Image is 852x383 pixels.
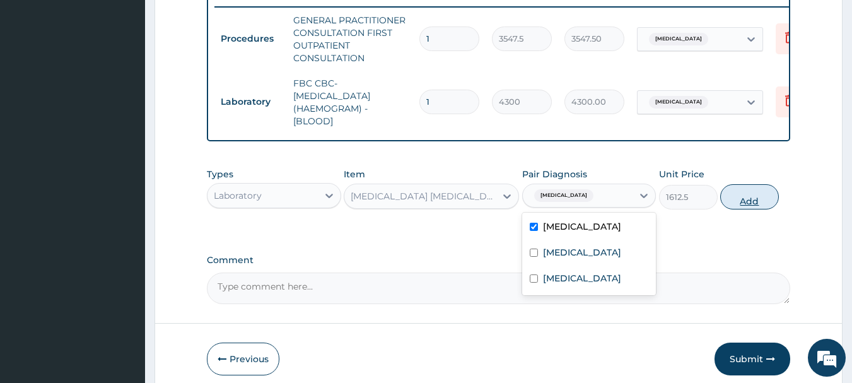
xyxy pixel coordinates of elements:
[287,71,413,134] td: FBC CBC-[MEDICAL_DATA] (HAEMOGRAM) - [BLOOD]
[649,33,708,45] span: [MEDICAL_DATA]
[351,190,497,203] div: [MEDICAL_DATA] [MEDICAL_DATA] (MP) RDT
[207,255,791,266] label: Comment
[6,252,240,296] textarea: Type your message and hit 'Enter'
[649,96,708,109] span: [MEDICAL_DATA]
[73,112,174,240] span: We're online!
[287,8,413,71] td: GENERAL PRACTITIONER CONSULTATION FIRST OUTPATIENT CONSULTATION
[715,343,790,375] button: Submit
[543,272,621,285] label: [MEDICAL_DATA]
[543,220,621,233] label: [MEDICAL_DATA]
[214,189,262,202] div: Laboratory
[214,27,287,50] td: Procedures
[207,169,233,180] label: Types
[720,184,779,209] button: Add
[207,343,279,375] button: Previous
[543,246,621,259] label: [MEDICAL_DATA]
[207,6,237,37] div: Minimize live chat window
[66,71,212,87] div: Chat with us now
[534,189,593,202] span: [MEDICAL_DATA]
[522,168,587,180] label: Pair Diagnosis
[23,63,51,95] img: d_794563401_company_1708531726252_794563401
[344,168,365,180] label: Item
[659,168,704,180] label: Unit Price
[214,90,287,114] td: Laboratory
